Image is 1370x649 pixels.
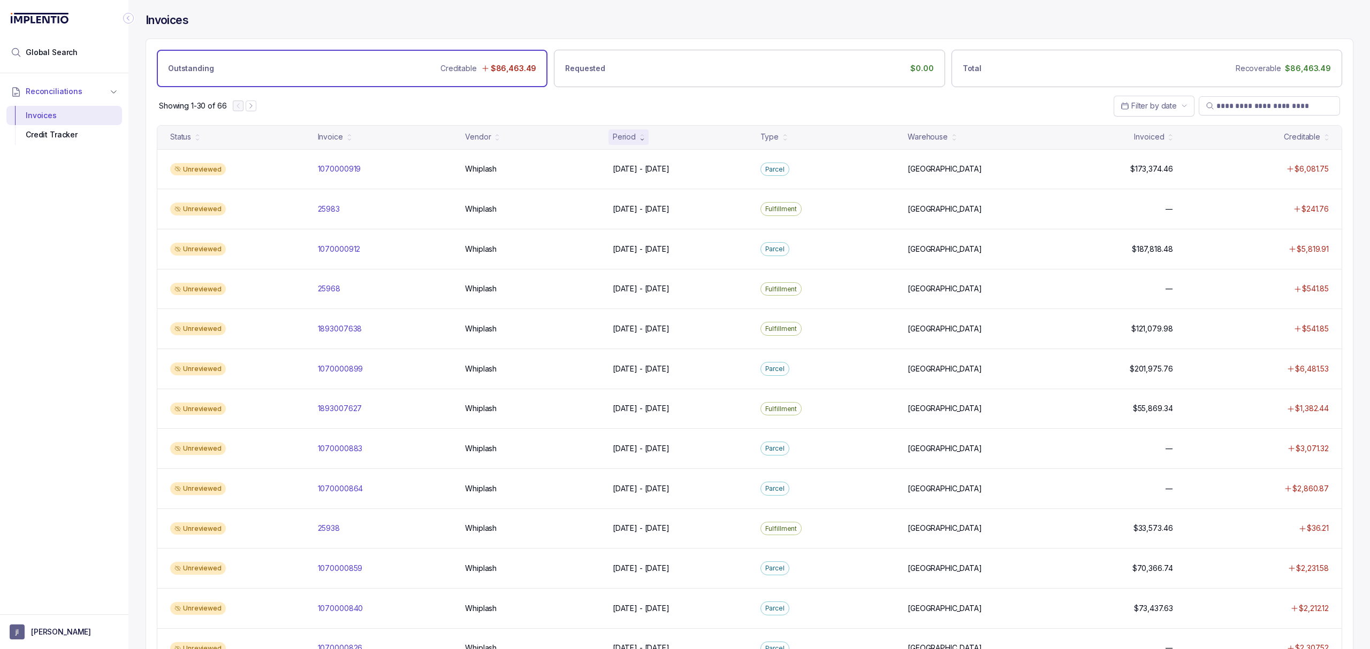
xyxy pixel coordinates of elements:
[6,80,122,103] button: Reconciliations
[613,603,669,614] p: [DATE] - [DATE]
[318,403,362,414] p: 1893007627
[318,204,340,214] p: 25983
[1131,323,1173,334] p: $121,079.98
[318,523,340,534] p: 25938
[1121,101,1177,111] search: Date Range Picker
[318,244,361,254] p: 1070000912
[465,523,497,534] p: Whiplash
[465,603,497,614] p: Whiplash
[15,106,113,125] div: Invoices
[1132,244,1173,254] p: $187,818.48
[1292,483,1329,494] p: $2,860.87
[1166,204,1173,214] p: —
[908,523,982,534] p: [GEOGRAPHIC_DATA]
[465,164,497,174] p: Whiplash
[1302,283,1329,294] p: $541.85
[908,164,982,174] p: [GEOGRAPHIC_DATA]
[1166,443,1173,454] p: —
[159,101,226,111] div: Remaining page entries
[963,63,981,74] p: Total
[908,283,982,294] p: [GEOGRAPHIC_DATA]
[318,483,363,494] p: 1070000864
[1302,323,1329,334] p: $541.85
[465,244,497,254] p: Whiplash
[908,483,982,494] p: [GEOGRAPHIC_DATA]
[1285,63,1331,74] p: $86,463.49
[613,364,669,374] p: [DATE] - [DATE]
[318,364,363,374] p: 1070000899
[765,523,797,534] p: Fulfillment
[908,443,982,454] p: [GEOGRAPHIC_DATA]
[170,522,226,535] div: Unreviewed
[170,403,226,415] div: Unreviewed
[318,283,340,294] p: 25968
[565,63,605,74] p: Requested
[6,104,122,147] div: Reconciliations
[1296,563,1329,574] p: $2,231.58
[1131,101,1177,110] span: Filter by date
[765,364,785,374] p: Parcel
[146,13,188,28] h4: Invoices
[1297,244,1329,254] p: $5,819.91
[465,132,491,142] div: Vendor
[170,322,226,335] div: Unreviewed
[765,563,785,574] p: Parcel
[318,132,343,142] div: Invoice
[168,63,214,74] p: Outstanding
[1296,443,1329,454] p: $3,071.32
[613,244,669,254] p: [DATE] - [DATE]
[318,443,363,454] p: 1070000883
[465,364,497,374] p: Whiplash
[765,603,785,614] p: Parcel
[26,47,78,58] span: Global Search
[246,101,256,111] button: Next Page
[318,323,362,334] p: 1893007638
[908,132,948,142] div: Warehouse
[760,132,779,142] div: Type
[318,603,363,614] p: 1070000840
[765,244,785,254] p: Parcel
[908,603,982,614] p: [GEOGRAPHIC_DATA]
[465,323,497,334] p: Whiplash
[613,323,669,334] p: [DATE] - [DATE]
[908,323,982,334] p: [GEOGRAPHIC_DATA]
[318,164,361,174] p: 1070000919
[613,132,636,142] div: Period
[765,284,797,295] p: Fulfillment
[613,204,669,214] p: [DATE] - [DATE]
[465,403,497,414] p: Whiplash
[765,443,785,454] p: Parcel
[170,243,226,256] div: Unreviewed
[1133,403,1173,414] p: $55,869.34
[1299,603,1329,614] p: $2,212.12
[1134,603,1173,614] p: $73,437.63
[170,132,191,142] div: Status
[908,244,982,254] p: [GEOGRAPHIC_DATA]
[1130,364,1173,374] p: $201,975.76
[1132,563,1173,574] p: $70,366.74
[1295,364,1329,374] p: $6,481.53
[170,203,226,215] div: Unreviewed
[170,362,226,375] div: Unreviewed
[613,443,669,454] p: [DATE] - [DATE]
[440,63,477,74] p: Creditable
[465,483,497,494] p: Whiplash
[1166,483,1173,494] p: —
[170,602,226,615] div: Unreviewed
[908,403,982,414] p: [GEOGRAPHIC_DATA]
[908,204,982,214] p: [GEOGRAPHIC_DATA]
[170,562,226,575] div: Unreviewed
[613,563,669,574] p: [DATE] - [DATE]
[1130,164,1173,174] p: $173,374.46
[491,63,537,74] p: $86,463.49
[465,563,497,574] p: Whiplash
[170,283,226,296] div: Unreviewed
[318,563,363,574] p: 1070000859
[1134,132,1164,142] div: Invoiced
[613,403,669,414] p: [DATE] - [DATE]
[10,624,119,639] button: User initials[PERSON_NAME]
[465,204,497,214] p: Whiplash
[170,482,226,495] div: Unreviewed
[765,483,785,494] p: Parcel
[159,101,226,111] p: Showing 1-30 of 66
